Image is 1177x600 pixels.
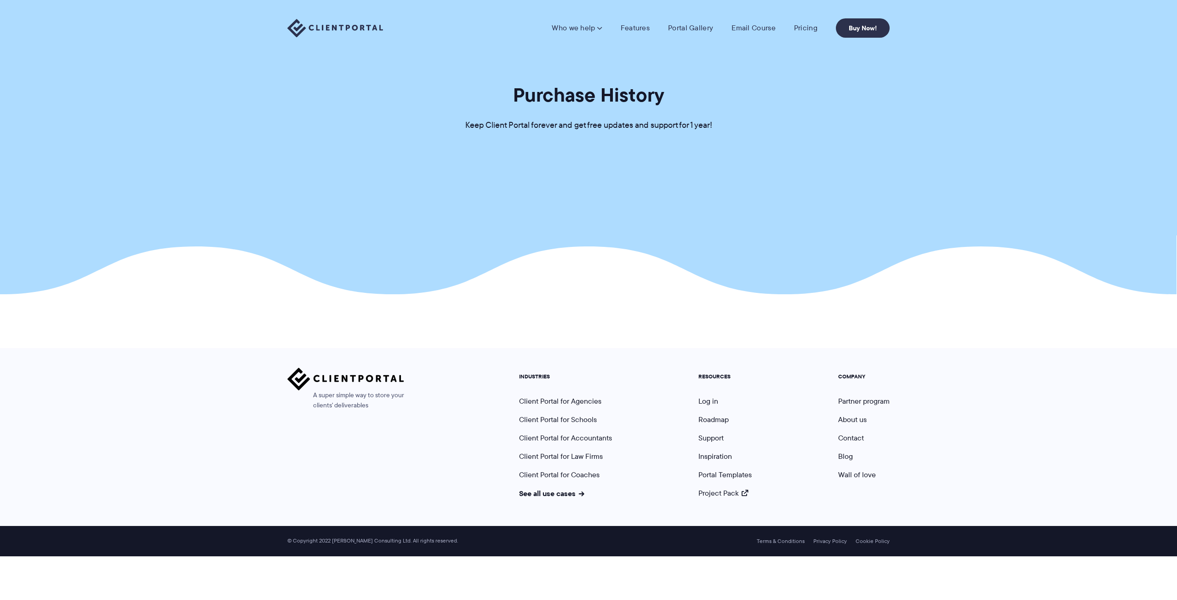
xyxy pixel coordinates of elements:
a: Support [698,433,724,443]
h5: RESOURCES [698,373,752,380]
a: Log in [698,396,718,406]
a: Pricing [794,23,817,33]
a: Portal Gallery [668,23,713,33]
a: Inspiration [698,451,732,462]
span: © Copyright 2022 [PERSON_NAME] Consulting Ltd. All rights reserved. [283,537,463,544]
a: Portal Templates [698,469,752,480]
a: Email Course [731,23,776,33]
a: Buy Now! [836,18,890,38]
a: Blog [838,451,853,462]
h1: Purchase History [513,83,664,107]
h5: INDUSTRIES [519,373,612,380]
a: About us [838,414,867,425]
a: Roadmap [698,414,729,425]
a: Project Pack [698,488,748,498]
span: A super simple way to store your clients' deliverables [287,390,404,411]
a: Client Portal for Agencies [519,396,601,406]
a: Client Portal for Coaches [519,469,600,480]
a: Who we help [552,23,602,33]
a: Client Portal for Law Firms [519,451,603,462]
a: See all use cases [519,488,584,499]
a: Wall of love [838,469,876,480]
a: Privacy Policy [813,538,847,544]
h5: COMPANY [838,373,890,380]
a: Partner program [838,396,890,406]
a: Client Portal for Accountants [519,433,612,443]
a: Cookie Policy [856,538,890,544]
a: Client Portal for Schools [519,414,597,425]
a: Contact [838,433,864,443]
p: Keep Client Portal forever and get free updates and support for 1 year! [465,119,712,132]
a: Features [621,23,650,33]
a: Terms & Conditions [757,538,805,544]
